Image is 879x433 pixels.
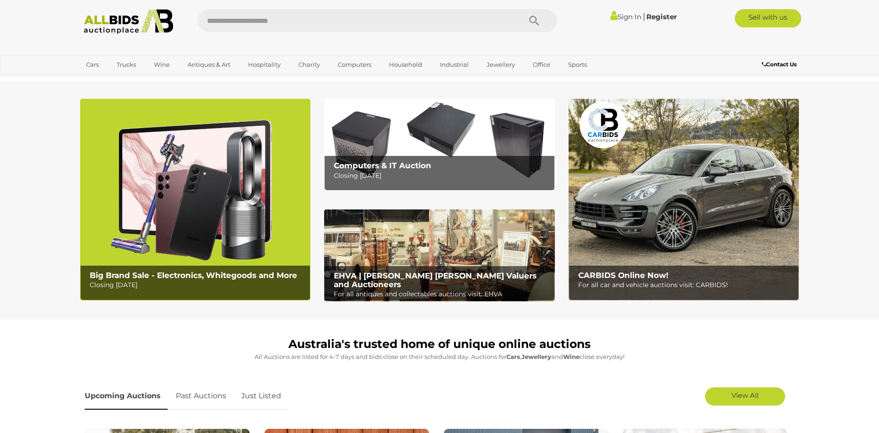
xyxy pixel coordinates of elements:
a: Office [527,57,556,72]
p: For all antiques and collectables auctions visit: EHVA [334,289,549,300]
b: CARBIDS Online Now! [578,271,668,280]
a: EHVA | Evans Hastings Valuers and Auctioneers EHVA | [PERSON_NAME] [PERSON_NAME] Valuers and Auct... [324,209,554,302]
b: EHVA | [PERSON_NAME] [PERSON_NAME] Valuers and Auctioneers [334,271,537,289]
p: For all car and vehicle auctions visit: CARBIDS! [578,279,794,291]
h1: Australia's trusted home of unique online auctions [85,338,794,351]
button: Search [511,9,557,32]
p: Closing [DATE] [90,279,305,291]
a: Industrial [434,57,475,72]
a: Charity [293,57,326,72]
a: Household [383,57,428,72]
strong: Jewellery [521,353,551,360]
a: Register [646,12,677,21]
img: Computers & IT Auction [324,99,554,191]
a: [GEOGRAPHIC_DATA] [80,72,157,87]
img: CARBIDS Online Now! [569,99,799,300]
a: Just Listed [234,383,288,410]
p: Closing [DATE] [334,170,549,182]
b: Contact Us [762,61,797,68]
a: Computers & IT Auction Computers & IT Auction Closing [DATE] [324,99,554,191]
a: Sell with us [735,9,801,27]
b: Computers & IT Auction [334,161,431,170]
a: Sign In [610,12,641,21]
a: Contact Us [762,59,799,69]
p: All Auctions are listed for 4-7 days and bids close on their scheduled day. Auctions for , and cl... [85,352,794,362]
img: Allbids.com.au [79,9,178,34]
a: Hospitality [242,57,287,72]
img: Big Brand Sale - Electronics, Whitegoods and More [80,99,310,300]
strong: Cars [506,353,520,360]
a: Wine [148,57,176,72]
a: Upcoming Auctions [85,383,168,410]
a: Computers [332,57,377,72]
a: Sports [562,57,593,72]
b: Big Brand Sale - Electronics, Whitegoods and More [90,271,297,280]
a: Antiques & Art [182,57,236,72]
a: CARBIDS Online Now! CARBIDS Online Now! For all car and vehicle auctions visit: CARBIDS! [569,99,799,300]
span: View All [732,391,759,400]
strong: Wine [563,353,580,360]
a: Jewellery [481,57,521,72]
a: View All [705,387,785,406]
a: Big Brand Sale - Electronics, Whitegoods and More Big Brand Sale - Electronics, Whitegoods and Mo... [80,99,310,300]
a: Cars [80,57,105,72]
a: Past Auctions [169,383,233,410]
a: Trucks [111,57,142,72]
img: EHVA | Evans Hastings Valuers and Auctioneers [324,209,554,302]
span: | [643,11,645,21]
